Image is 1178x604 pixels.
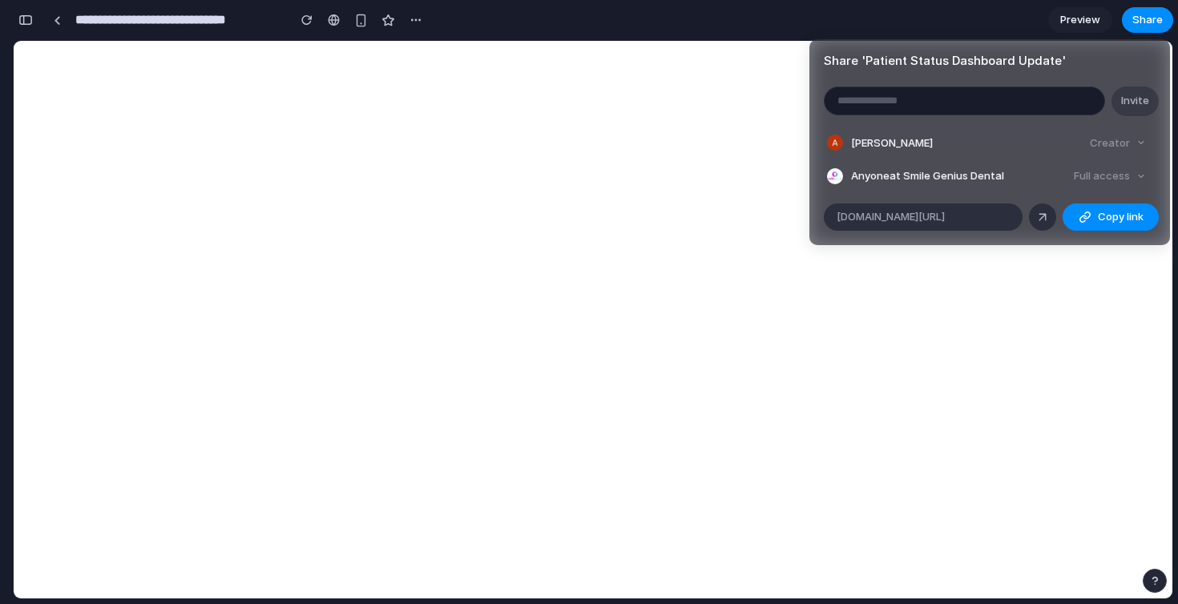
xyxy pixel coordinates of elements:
[1063,203,1159,231] button: Copy link
[824,203,1023,231] div: [DOMAIN_NAME][URL]
[837,209,945,225] span: [DOMAIN_NAME][URL]
[851,135,933,151] span: [PERSON_NAME]
[824,52,1156,70] h4: Share ' Patient Status Dashboard Update '
[851,168,1004,184] span: Anyone at Smile Genius Dental
[1098,209,1144,225] span: Copy link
